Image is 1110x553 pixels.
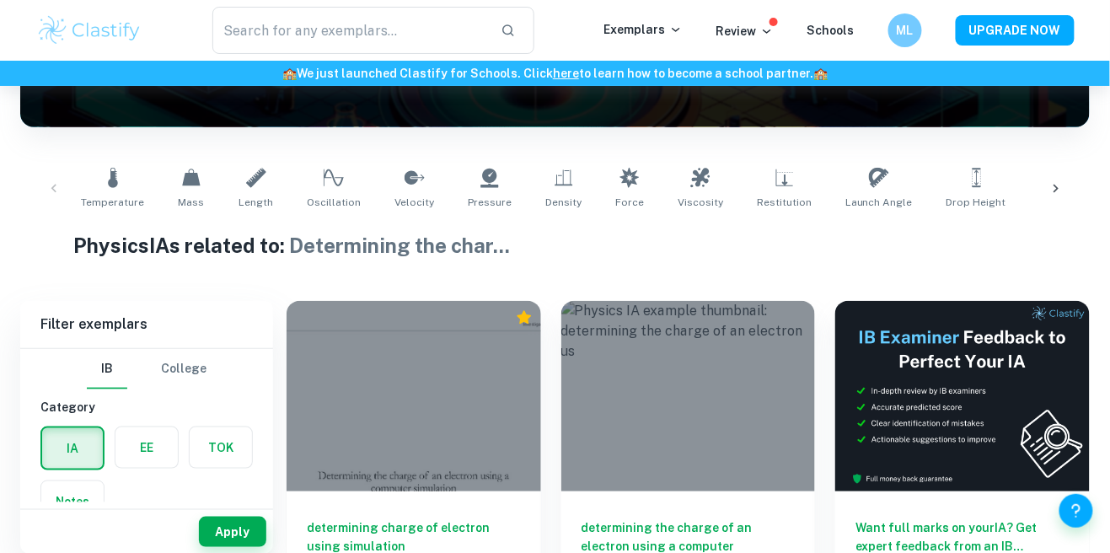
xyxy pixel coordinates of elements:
span: Viscosity [678,195,723,210]
img: Clastify logo [36,13,143,47]
span: Launch Angle [845,195,913,210]
button: Help and Feedback [1059,494,1093,528]
a: here [553,67,579,80]
button: College [161,349,206,389]
h6: We just launched Clastify for Schools. Click to learn how to become a school partner. [3,64,1107,83]
h6: ML [895,21,914,40]
h6: Filter exemplars [20,301,273,348]
span: Temperature [81,195,144,210]
div: Filter type choice [87,349,206,389]
input: Search for any exemplars... [212,7,488,54]
p: Review [716,22,774,40]
span: Velocity [394,195,434,210]
a: Schools [807,24,855,37]
span: Drop Height [946,195,1006,210]
span: 🏫 [813,67,828,80]
span: Oscillation [307,195,361,210]
span: Length [239,195,273,210]
div: Premium [516,309,533,326]
button: Notes [41,481,104,522]
h6: Category [40,398,253,416]
img: Thumbnail [835,301,1090,491]
span: Determining the char ... [289,234,510,257]
h1: Physics IAs related to: [73,230,1036,260]
span: 🏫 [282,67,297,80]
span: Force [615,195,644,210]
button: Apply [199,517,266,547]
span: Pressure [468,195,512,210]
button: TOK [190,427,252,468]
button: UPGRADE NOW [956,15,1075,46]
button: IA [42,428,103,469]
span: Density [545,195,582,210]
p: Exemplars [604,20,683,39]
span: Restitution [757,195,812,210]
button: EE [115,427,178,468]
span: Mass [179,195,205,210]
button: IB [87,349,127,389]
button: ML [888,13,922,47]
